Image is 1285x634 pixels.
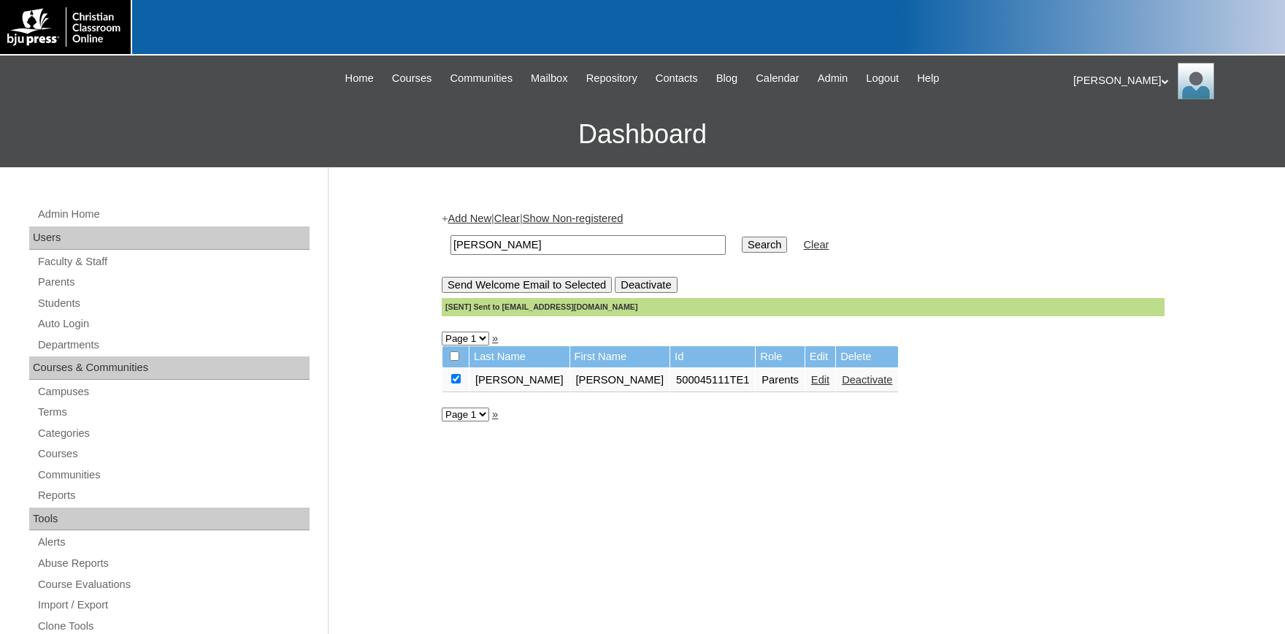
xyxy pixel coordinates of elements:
[37,576,310,594] a: Course Evaluations
[37,383,310,401] a: Campuses
[469,346,569,367] td: Last Name
[756,70,799,87] span: Calendar
[442,277,612,293] input: Send Welcome Email to Selected
[570,368,670,393] td: [PERSON_NAME]
[615,277,677,293] input: Deactivate
[29,226,310,250] div: Users
[469,368,569,393] td: [PERSON_NAME]
[810,70,856,87] a: Admin
[29,508,310,531] div: Tools
[811,374,829,386] a: Edit
[37,554,310,573] a: Abuse Reports
[450,70,513,87] span: Communities
[579,70,645,87] a: Repository
[836,346,898,367] td: Delete
[37,315,310,333] a: Auto Login
[37,273,310,291] a: Parents
[756,368,805,393] td: Parents
[37,445,310,463] a: Courses
[7,102,1278,167] h3: Dashboard
[586,70,637,87] span: Repository
[859,70,906,87] a: Logout
[670,346,755,367] td: Id
[37,336,310,354] a: Departments
[345,70,374,87] span: Home
[494,213,520,224] a: Clear
[531,70,568,87] span: Mailbox
[37,253,310,271] a: Faculty & Staff
[392,70,432,87] span: Courses
[917,70,939,87] span: Help
[842,374,892,386] a: Deactivate
[523,213,624,224] a: Show Non-registered
[37,466,310,484] a: Communities
[37,424,310,443] a: Categories
[492,408,498,420] a: »
[1178,63,1214,99] img: Karen Lawton
[37,403,310,421] a: Terms
[803,239,829,251] a: Clear
[442,298,1165,316] div: [SENT] Sent to [EMAIL_ADDRESS][DOMAIN_NAME]
[818,70,848,87] span: Admin
[756,346,805,367] td: Role
[805,346,835,367] td: Edit
[648,70,705,87] a: Contacts
[37,596,310,614] a: Import / Export
[37,205,310,224] a: Admin Home
[37,294,310,313] a: Students
[748,70,806,87] a: Calendar
[866,70,899,87] span: Logout
[442,211,1165,316] div: + | |
[385,70,440,87] a: Courses
[570,346,670,367] td: First Name
[742,237,787,253] input: Search
[670,368,755,393] td: 500045111TE1
[1073,63,1270,99] div: [PERSON_NAME]
[37,486,310,505] a: Reports
[910,70,946,87] a: Help
[442,70,520,87] a: Communities
[338,70,381,87] a: Home
[29,356,310,380] div: Courses & Communities
[709,70,745,87] a: Blog
[448,213,491,224] a: Add New
[716,70,737,87] span: Blog
[523,70,575,87] a: Mailbox
[656,70,698,87] span: Contacts
[7,7,123,47] img: logo-white.png
[492,332,498,344] a: »
[37,533,310,551] a: Alerts
[450,235,726,255] input: Search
